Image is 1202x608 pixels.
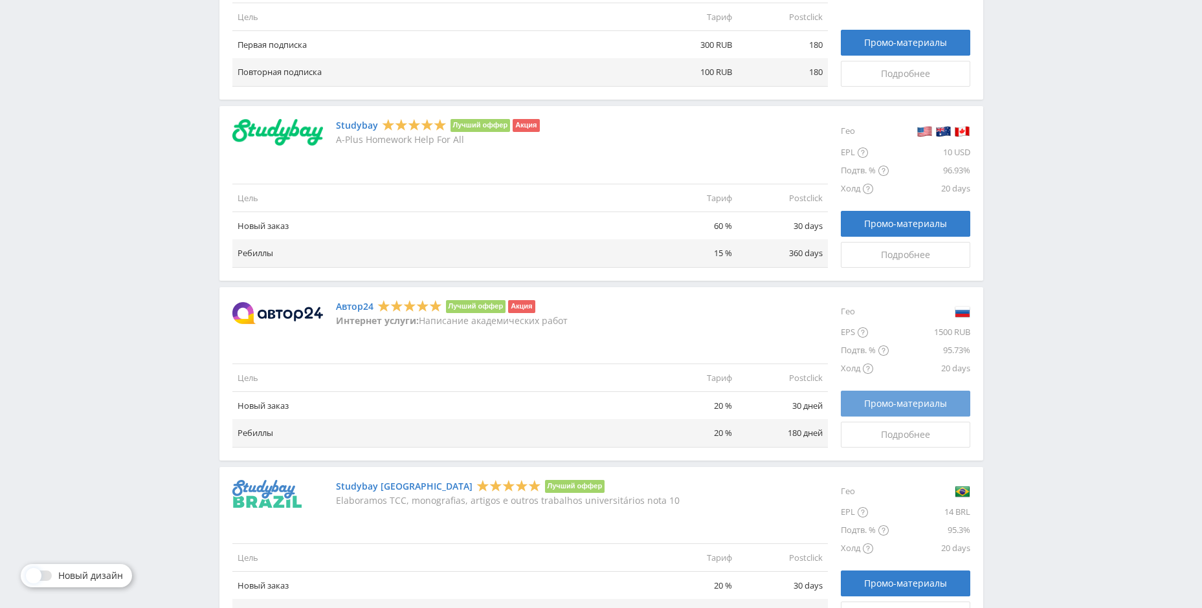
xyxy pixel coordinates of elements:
td: Цель [232,3,647,31]
div: 1500 RUB [889,323,970,342]
a: Промо-материалы [841,30,970,56]
span: Промо-материалы [864,219,947,229]
td: Цель [232,544,647,572]
div: Подтв. % [841,521,889,539]
td: 15 % [647,239,737,267]
div: EPS [841,323,889,342]
td: 60 % [647,212,737,240]
div: Подтв. % [841,162,889,180]
td: Postclick [737,544,828,572]
div: Подтв. % [841,342,889,360]
div: 95.73% [889,342,970,360]
span: Подробнее [881,429,930,440]
td: 20 % [647,392,737,420]
span: Новый дизайн [58,570,123,581]
td: Повторная подписка [232,58,647,86]
a: Подробнее [841,422,970,448]
div: 5 Stars [382,118,447,131]
a: Автор24 [336,301,373,312]
td: Новый заказ [232,392,647,420]
div: 20 days [889,360,970,378]
div: 14 BRL [889,503,970,521]
td: Цель [232,184,647,212]
td: 30 дней [737,392,828,420]
td: Тариф [647,184,737,212]
a: Подробнее [841,242,970,268]
a: Подробнее [841,61,970,87]
div: 10 USD [889,144,970,162]
td: Новый заказ [232,212,647,240]
td: Первая подписка [232,31,647,59]
div: Гео [841,300,889,323]
a: Промо-материалы [841,391,970,417]
div: 95.3% [889,521,970,539]
div: 5 Stars [377,299,442,312]
p: Elaboramos TCC, monografias, artigos e outros trabalhos universitários nota 10 [336,495,680,506]
span: Промо-материалы [864,578,947,589]
td: Новый заказ [232,572,647,600]
td: 20 % [647,419,737,447]
td: Тариф [647,544,737,572]
img: Studybay [232,119,323,146]
td: 100 RUB [647,58,737,86]
a: Studybay [336,120,378,131]
div: 20 days [889,539,970,558]
p: Написание академических работ [336,316,568,326]
span: Промо-материалы [864,38,947,48]
td: 180 [737,58,828,86]
div: Гео [841,119,889,144]
div: 20 days [889,180,970,198]
td: Postclick [737,3,828,31]
div: Гео [841,480,889,503]
span: Подробнее [881,69,930,79]
td: 180 [737,31,828,59]
td: Цель [232,364,647,392]
div: 5 Stars [476,479,541,492]
img: Автор24 [232,302,323,324]
div: Холд [841,539,889,558]
li: Акция [508,300,535,313]
td: Postclick [737,364,828,392]
td: Postclick [737,184,828,212]
li: Лучший оффер [451,119,511,132]
td: Ребиллы [232,419,647,447]
td: Ребиллы [232,239,647,267]
a: Промо-материалы [841,570,970,596]
a: Промо-материалы [841,211,970,237]
td: 360 days [737,239,828,267]
li: Лучший оффер [545,480,605,493]
span: Промо-материалы [864,398,947,409]
img: Studybay Brazil [232,480,302,508]
div: EPL [841,503,889,521]
li: Акция [513,119,539,132]
p: A-Plus Homework Help For All [336,135,540,145]
div: Холд [841,180,889,198]
div: 96.93% [889,162,970,180]
div: EPL [841,144,889,162]
td: 180 дней [737,419,828,447]
td: 20 % [647,572,737,600]
span: Подробнее [881,250,930,260]
div: Холд [841,360,889,378]
a: Studybay [GEOGRAPHIC_DATA] [336,481,473,492]
td: 300 RUB [647,31,737,59]
li: Лучший оффер [446,300,506,313]
td: 30 days [737,212,828,240]
td: Тариф [647,3,737,31]
td: Тариф [647,364,737,392]
td: 30 days [737,572,828,600]
strong: Интернет услуги: [336,314,419,327]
